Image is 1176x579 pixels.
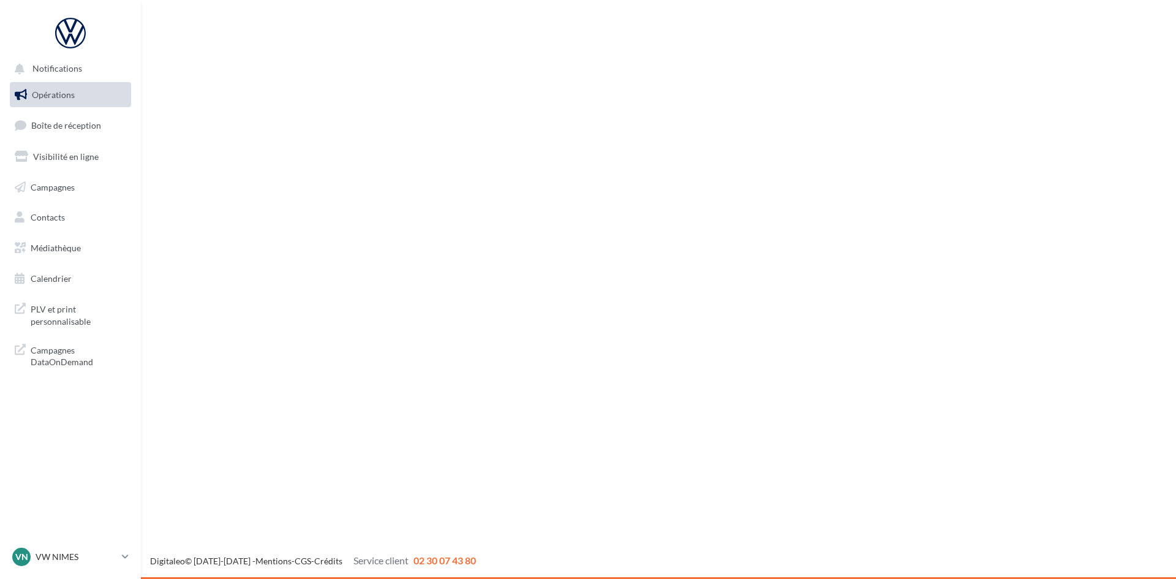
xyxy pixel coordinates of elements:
[7,82,134,108] a: Opérations
[7,296,134,332] a: PLV et print personnalisable
[7,266,134,292] a: Calendrier
[10,545,131,569] a: VN VW NIMES
[7,337,134,373] a: Campagnes DataOnDemand
[150,556,185,566] a: Digitaleo
[7,175,134,200] a: Campagnes
[31,243,81,253] span: Médiathèque
[150,556,476,566] span: © [DATE]-[DATE] - - -
[36,551,117,563] p: VW NIMES
[7,144,134,170] a: Visibilité en ligne
[31,301,126,327] span: PLV et print personnalisable
[32,89,75,100] span: Opérations
[33,151,99,162] span: Visibilité en ligne
[255,556,292,566] a: Mentions
[15,551,28,563] span: VN
[353,554,409,566] span: Service client
[413,554,476,566] span: 02 30 07 43 80
[31,342,126,368] span: Campagnes DataOnDemand
[7,235,134,261] a: Médiathèque
[31,120,101,131] span: Boîte de réception
[32,64,82,74] span: Notifications
[7,205,134,230] a: Contacts
[31,212,65,222] span: Contacts
[7,112,134,138] a: Boîte de réception
[31,181,75,192] span: Campagnes
[31,273,72,284] span: Calendrier
[314,556,342,566] a: Crédits
[295,556,311,566] a: CGS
